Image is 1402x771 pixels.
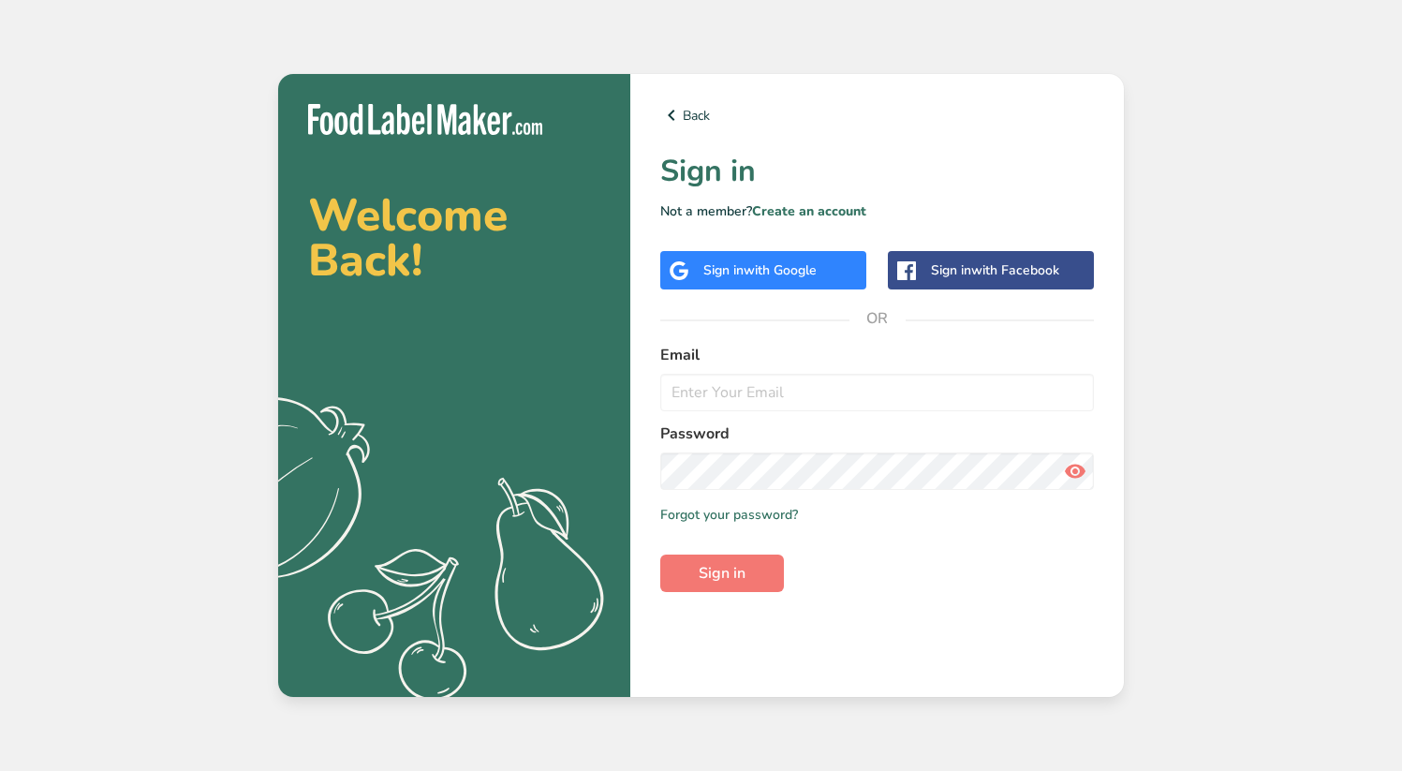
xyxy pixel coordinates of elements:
[660,201,1094,221] p: Not a member?
[660,505,798,525] a: Forgot your password?
[660,555,784,592] button: Sign in
[660,149,1094,194] h1: Sign in
[752,202,866,220] a: Create an account
[660,104,1094,126] a: Back
[744,261,817,279] span: with Google
[660,344,1094,366] label: Email
[699,562,745,585] span: Sign in
[931,260,1059,280] div: Sign in
[660,374,1094,411] input: Enter Your Email
[660,423,1094,445] label: Password
[703,260,817,280] div: Sign in
[971,261,1059,279] span: with Facebook
[308,104,542,135] img: Food Label Maker
[308,193,600,283] h2: Welcome Back!
[849,290,906,347] span: OR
